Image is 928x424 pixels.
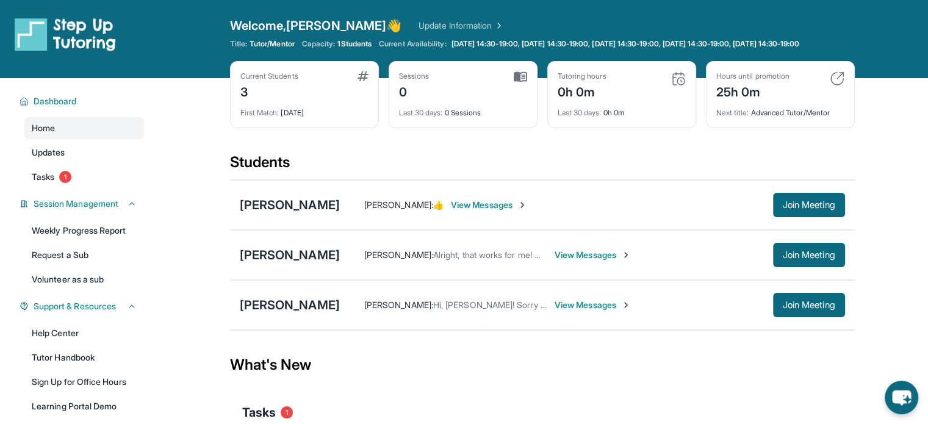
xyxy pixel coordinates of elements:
span: Tutor/Mentor [250,39,295,49]
a: Tasks1 [24,166,144,188]
div: 0 [399,81,430,101]
span: Last 30 days : [558,108,602,117]
span: Alright, that works for me! We can get started [DATE] [433,250,636,260]
img: card [514,71,527,82]
span: 1 [281,406,293,419]
a: Weekly Progress Report [24,220,144,242]
span: Current Availability: [379,39,446,49]
span: Dashboard [34,95,77,107]
a: Home [24,117,144,139]
div: Students [230,153,855,179]
div: Sessions [399,71,430,81]
span: Support & Resources [34,300,116,312]
span: Session Management [34,198,118,210]
span: First Match : [240,108,279,117]
div: [PERSON_NAME] [240,196,340,214]
div: [PERSON_NAME] [240,296,340,314]
button: Dashboard [29,95,137,107]
a: Updates [24,142,144,163]
a: Sign Up for Office Hours [24,371,144,393]
div: 0 Sessions [399,101,527,118]
a: Help Center [24,322,144,344]
button: Session Management [29,198,137,210]
span: View Messages [451,199,527,211]
button: chat-button [885,381,918,414]
span: [PERSON_NAME] : [364,250,433,260]
div: 0h 0m [558,81,606,101]
div: 25h 0m [716,81,790,101]
span: 1 [59,171,71,183]
span: Capacity: [302,39,336,49]
span: Title: [230,39,247,49]
span: [DATE] 14:30-19:00, [DATE] 14:30-19:00, [DATE] 14:30-19:00, [DATE] 14:30-19:00, [DATE] 14:30-19:00 [451,39,800,49]
span: 👍 [433,199,444,210]
span: [PERSON_NAME] : [364,300,433,310]
span: View Messages [555,299,631,311]
img: Chevron-Right [517,200,527,210]
div: Tutoring hours [558,71,606,81]
span: 1 Students [337,39,372,49]
a: Update Information [419,20,504,32]
div: 3 [240,81,298,101]
img: card [830,71,844,86]
a: Learning Portal Demo [24,395,144,417]
img: Chevron Right [492,20,504,32]
div: [DATE] [240,101,369,118]
button: Support & Resources [29,300,137,312]
span: Join Meeting [783,201,835,209]
span: Last 30 days : [399,108,443,117]
img: card [358,71,369,81]
span: Welcome, [PERSON_NAME] 👋 [230,17,402,34]
span: Next title : [716,108,749,117]
span: Home [32,122,55,134]
a: Volunteer as a sub [24,268,144,290]
div: [PERSON_NAME] [240,246,340,264]
a: Tutor Handbook [24,347,144,368]
img: logo [15,17,116,51]
div: 0h 0m [558,101,686,118]
span: View Messages [555,249,631,261]
img: Chevron-Right [621,300,631,310]
span: Join Meeting [783,251,835,259]
div: Advanced Tutor/Mentor [716,101,844,118]
img: Chevron-Right [621,250,631,260]
button: Join Meeting [773,293,845,317]
a: [DATE] 14:30-19:00, [DATE] 14:30-19:00, [DATE] 14:30-19:00, [DATE] 14:30-19:00, [DATE] 14:30-19:00 [449,39,802,49]
button: Join Meeting [773,193,845,217]
a: Request a Sub [24,244,144,266]
span: Join Meeting [783,301,835,309]
span: Updates [32,146,65,159]
div: Current Students [240,71,298,81]
img: card [671,71,686,86]
div: Hours until promotion [716,71,790,81]
button: Join Meeting [773,243,845,267]
span: [PERSON_NAME] : [364,199,433,210]
span: Tasks [32,171,54,183]
div: What's New [230,338,855,392]
span: Tasks [242,404,276,421]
